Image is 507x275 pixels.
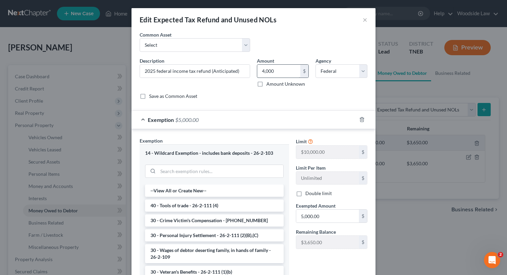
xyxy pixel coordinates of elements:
span: Exempted Amount [296,203,336,209]
input: 0.00 [296,210,359,223]
div: $ [359,146,367,158]
span: Exemption [140,138,163,144]
input: Describe... [140,65,250,78]
div: $ [300,65,308,78]
label: Common Asset [140,31,171,38]
label: Save as Common Asset [149,93,197,100]
div: 14 - Wildcard Exemption - includes bank deposits - 26-2-103 [145,150,284,156]
label: Limit Per Item [296,164,326,171]
li: 30 - Personal Injury Settlement - 26-2-111 (2)(B),(C) [145,229,284,241]
span: Exemption [148,117,174,123]
input: -- [296,172,359,185]
label: Amount Unknown [266,81,305,87]
label: Agency [316,57,331,64]
input: Search exemption rules... [158,165,283,178]
button: × [363,16,367,24]
span: 2 [498,252,503,257]
input: 0.00 [257,65,300,78]
input: -- [296,146,359,158]
div: $ [359,172,367,185]
iframe: Intercom live chat [484,252,500,268]
label: Amount [257,57,274,64]
div: $ [359,236,367,249]
label: Double limit [305,190,332,197]
input: -- [296,236,359,249]
label: Remaining Balance [296,228,336,235]
span: Description [140,58,164,64]
li: 30 - Crime Victim's Compensation - [PHONE_NUMBER] [145,214,284,227]
li: 30 - Wages of debtor deserting family, in hands of family - 26-2-109 [145,244,284,263]
div: Edit Expected Tax Refund and Unused NOLs [140,15,277,24]
span: Limit [296,139,307,144]
li: 40 - Tools of trade - 26-2-111 (4) [145,199,284,212]
span: $5,000.00 [175,117,199,123]
div: $ [359,210,367,223]
li: --View All or Create New-- [145,185,284,197]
